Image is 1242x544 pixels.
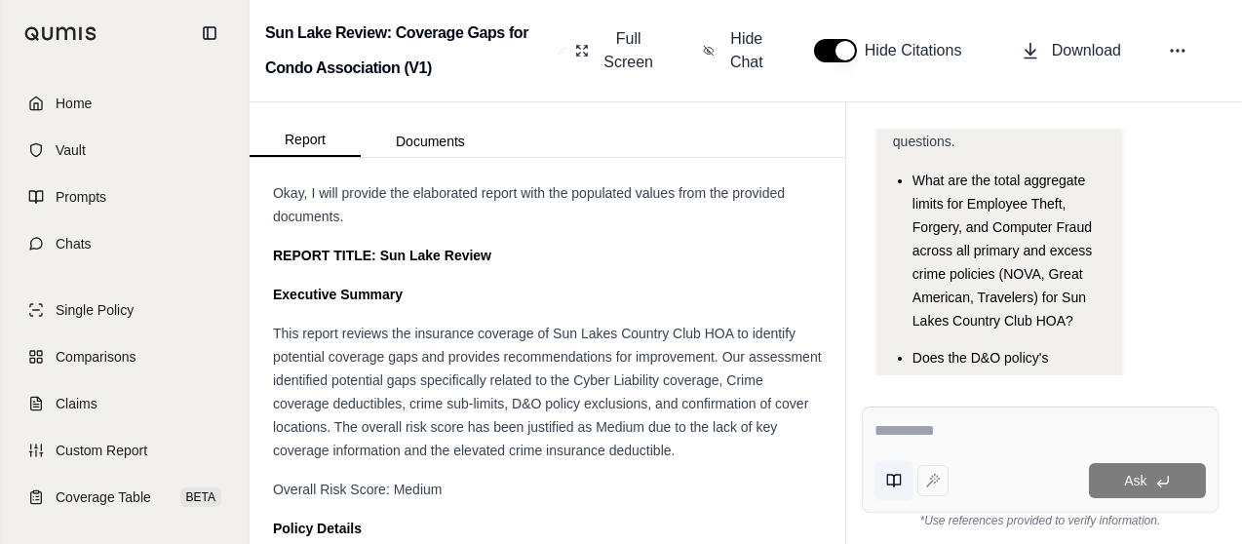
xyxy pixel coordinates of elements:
[1124,473,1146,488] span: Ask
[273,482,443,497] span: Overall Risk Score: Medium
[273,326,822,458] span: This report reviews the insurance coverage of Sun Lakes Country Club HOA to identify potential co...
[56,394,97,413] span: Claims
[180,487,221,507] span: BETA
[194,18,225,49] button: Collapse sidebar
[265,16,550,86] h2: Sun Lake Review: Coverage Gaps for Condo Association (V1)
[56,300,134,320] span: Single Policy
[1052,39,1121,62] span: Download
[726,27,767,74] span: Hide Chat
[56,347,136,367] span: Comparisons
[695,19,775,82] button: Hide Chat
[250,124,361,157] button: Report
[1013,31,1129,70] button: Download
[56,234,92,253] span: Chats
[361,126,500,157] button: Documents
[56,94,92,113] span: Home
[273,248,491,263] strong: REPORT TITLE: Sun Lake Review
[601,27,656,74] span: Full Screen
[273,287,403,302] strong: Executive Summary
[567,19,664,82] button: Full Screen
[56,441,147,460] span: Custom Report
[56,140,86,160] span: Vault
[13,129,237,172] a: Vault
[56,187,106,207] span: Prompts
[13,289,237,331] a: Single Policy
[13,175,237,218] a: Prompts
[24,26,97,41] img: Qumis Logo
[912,350,1097,529] span: Does the D&O policy's coverage for 'Employment Practices Wrongful Act' extend to claims from form...
[862,513,1219,528] div: *Use references provided to verify information.
[56,487,151,507] span: Coverage Table
[865,39,974,62] span: Hide Citations
[13,429,237,472] a: Custom Report
[13,382,237,425] a: Claims
[912,173,1092,329] span: What are the total aggregate limits for Employee Theft, Forgery, and Computer Fraud across all pr...
[13,82,237,125] a: Home
[13,335,237,378] a: Comparisons
[13,476,237,519] a: Coverage TableBETA
[1089,463,1206,498] button: Ask
[273,521,362,536] strong: Policy Details
[273,185,785,224] span: Okay, I will provide the elaborated report with the populated values from the provided documents.
[13,222,237,265] a: Chats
